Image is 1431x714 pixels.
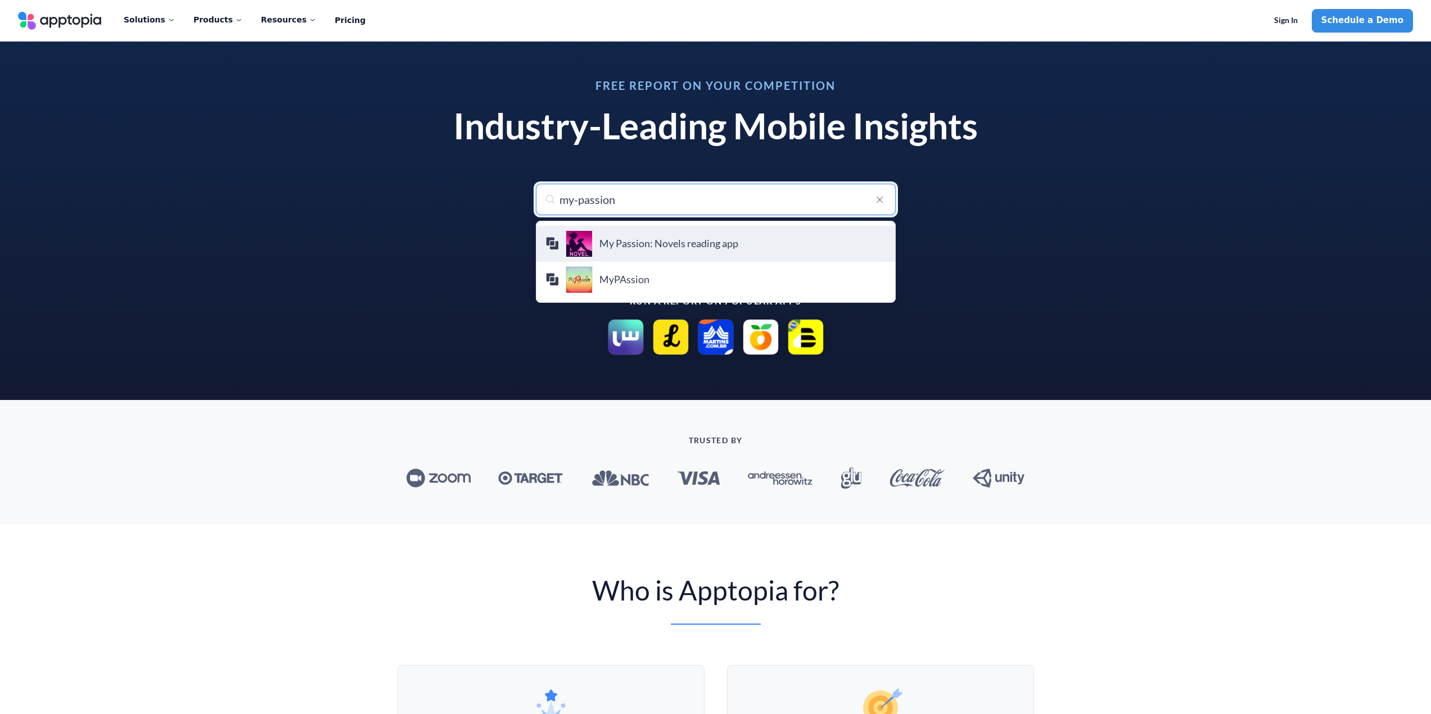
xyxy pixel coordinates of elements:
img: LIVSHO – Live Shopping app icon [653,319,689,355]
div: Solutions [124,8,175,31]
img: Frubana icon [743,319,779,355]
img: My Passion: Novels reading app icon [566,230,593,257]
a: MyPAssion iconMyPAssion [536,262,895,298]
p: TRUSTED BY [311,436,1121,445]
img: Zoom_logo.svg [407,469,471,488]
img: Coca-Cola_logo.svg [890,469,945,487]
h3: Free Report on Your Competition [440,80,991,91]
a: Sign In [1265,9,1307,33]
div: MyPAssion [566,266,593,293]
img: Unity_Technologies_logo.svg [973,469,1024,488]
img: Andreessen_Horowitz_new_logo.svg [748,471,812,485]
h4: MyPAssion [599,274,886,286]
span: Sign In [1274,16,1298,25]
img: Visa_Inc._logo.svg [677,471,720,485]
a: My Passion: Novels reading app iconMy Passion: Novels reading app [536,226,895,262]
img: MyPAssion icon [566,266,593,293]
img: Parceiro BEES Brasil icon [788,319,824,355]
input: Search for your app [536,184,896,215]
ul: menu-options [536,221,896,303]
div: Resources [261,8,317,31]
div: Products [193,8,243,31]
p: Who is Apptopia for? [311,574,1121,607]
h1: Industry-Leading Mobile Insights [440,104,991,148]
img: Glu_Mobile_logo.svg [841,467,861,489]
h4: My Passion: Novels reading app [599,238,886,250]
img: Martins Atacado Online icon [698,319,734,355]
img: Siin - سين icon [608,319,644,355]
a: Pricing [335,9,365,33]
img: NBC_logo.svg [591,470,649,486]
a: Schedule a Demo [1312,9,1413,33]
p: Run a report on popular apps [440,296,991,306]
img: Target_logo.svg [498,471,563,485]
div: My Passion: Novels reading app [566,230,593,257]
